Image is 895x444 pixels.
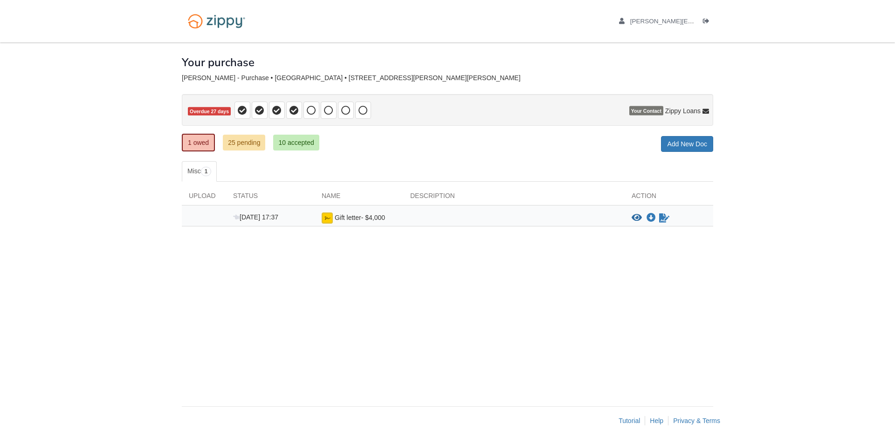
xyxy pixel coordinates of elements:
div: Description [403,191,625,205]
a: Download Gift letter- $4,000 [647,214,656,222]
a: Tutorial [619,417,640,424]
a: Log out [703,18,713,27]
span: Overdue 27 days [188,107,231,116]
div: Upload [182,191,226,205]
img: esign [322,212,333,224]
a: 25 pending [223,135,265,150]
a: 1 owed [182,134,215,151]
a: edit profile [619,18,840,27]
div: Name [315,191,403,205]
span: 1 [201,167,212,176]
span: Your Contact [629,106,663,116]
div: Status [226,191,315,205]
a: Help [650,417,663,424]
button: View Gift letter- $4,000 [632,213,642,223]
a: Waiting for your co-borrower to e-sign [658,212,670,224]
a: 10 accepted [273,135,319,150]
a: Misc [182,161,217,182]
img: Logo [182,9,251,33]
a: Privacy & Terms [673,417,720,424]
a: Add New Doc [661,136,713,152]
span: Zippy Loans [665,106,701,116]
span: [DATE] 17:37 [233,213,278,221]
span: Gift letter- $4,000 [335,214,385,221]
div: [PERSON_NAME] - Purchase • [GEOGRAPHIC_DATA] • [STREET_ADDRESS][PERSON_NAME][PERSON_NAME] [182,74,713,82]
span: tammy.vestal@yahoo.com [630,18,840,25]
h1: Your purchase [182,56,255,68]
div: Action [625,191,713,205]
